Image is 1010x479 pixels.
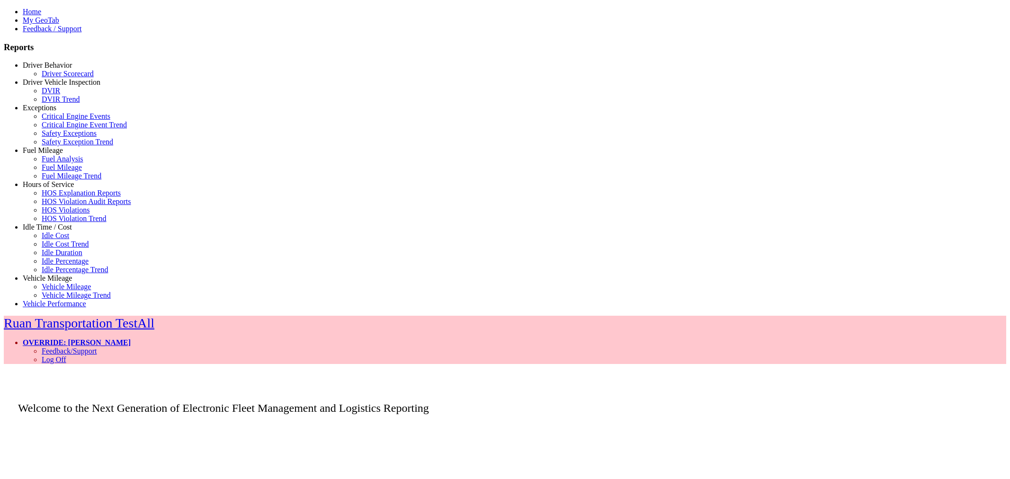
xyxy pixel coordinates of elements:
a: DVIR Trend [42,95,80,103]
a: Vehicle Mileage [23,274,72,282]
a: Fuel Analysis [42,155,83,163]
h3: Reports [4,42,1006,53]
a: Feedback / Support [23,25,81,33]
a: My GeoTab [23,16,59,24]
a: Driver Behavior [23,61,72,69]
a: HOS Explanation Reports [42,189,121,197]
a: Idle Time / Cost [23,223,72,231]
a: Idle Percentage Trend [42,266,108,274]
a: Fuel Mileage Trend [42,172,101,180]
a: Hours of Service [23,180,74,188]
a: Home [23,8,41,16]
a: Idle Duration [42,248,82,257]
a: Idle Cost Trend [42,240,89,248]
a: Ruan Transportation TestAll [4,316,154,330]
a: HOS Violations [42,206,89,214]
a: Idle Cost [42,231,69,239]
a: Driver Scorecard [42,70,94,78]
a: Safety Exceptions [42,129,97,137]
a: Critical Engine Event Trend [42,121,127,129]
a: Critical Engine Events [42,112,110,120]
a: Driver Vehicle Inspection [23,78,100,86]
a: Idle Percentage [42,257,89,265]
a: Fuel Mileage [42,163,82,171]
a: HOS Violation Trend [42,214,107,222]
a: Vehicle Mileage Trend [42,291,111,299]
a: Log Off [42,355,66,364]
a: Safety Exception Trend [42,138,113,146]
a: HOS Violation Audit Reports [42,197,131,205]
a: Fuel Mileage [23,146,63,154]
a: Vehicle Mileage [42,283,91,291]
p: Welcome to the Next Generation of Electronic Fleet Management and Logistics Reporting [4,388,1006,415]
a: Feedback/Support [42,347,97,355]
a: OVERRIDE: [PERSON_NAME] [23,338,131,346]
a: Exceptions [23,104,56,112]
a: DVIR [42,87,60,95]
a: Vehicle Performance [23,300,86,308]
